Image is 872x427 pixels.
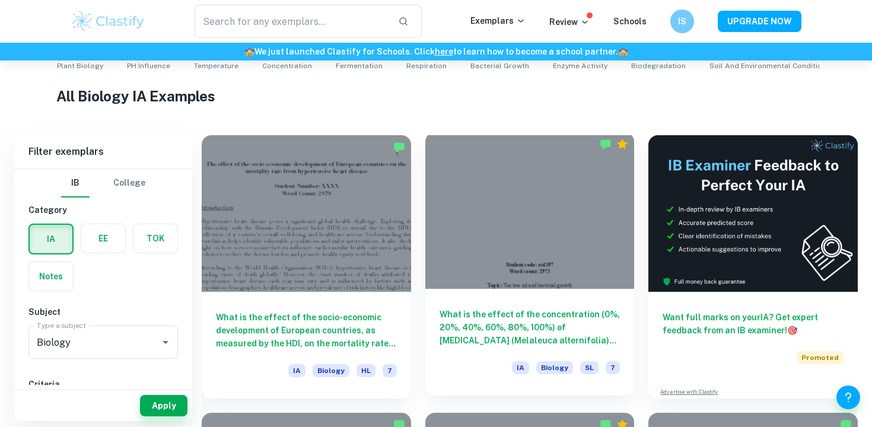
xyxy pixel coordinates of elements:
img: Marked [393,141,405,153]
h6: Subject [28,305,178,318]
span: pH Influence [127,60,170,71]
span: 🎯 [787,326,797,335]
button: Apply [140,395,187,416]
button: Open [157,334,174,350]
a: Want full marks on yourIA? Get expert feedback from an IB examiner!PromotedAdvertise with Clastify [648,135,858,399]
input: Search for any exemplars... [195,5,389,38]
a: What is the effect of the concentration (0%, 20%, 40%, 60%, 80%, 100%) of [MEDICAL_DATA] (Melaleu... [425,135,635,399]
button: EE [81,224,125,253]
button: Help and Feedback [836,385,860,409]
a: What is the effect of the socio-economic development of European countries, as measured by the HD... [202,135,411,399]
span: Bacterial Growth [470,60,529,71]
button: IA [30,225,72,253]
span: SL [580,361,599,374]
button: TOK [133,224,177,253]
span: Fermentation [336,60,383,71]
a: Schools [613,17,647,26]
span: Biodegradation [631,60,686,71]
button: Notes [29,262,73,291]
a: here [435,47,453,56]
h1: All Biology IA Examples [56,85,816,107]
h6: What is the effect of the socio-economic development of European countries, as measured by the HD... [216,311,397,350]
span: Soil and Environmental Conditions [709,60,830,71]
h6: We just launched Clastify for Schools. Click to learn how to become a school partner. [2,45,870,58]
span: IA [288,364,305,377]
span: Temperature [194,60,238,71]
div: Premium [616,138,628,150]
span: HL [357,364,375,377]
span: Biology [536,361,573,374]
span: Concentration [262,60,312,71]
span: 🏫 [618,47,628,56]
span: Respiration [406,60,447,71]
h6: IS [676,15,689,28]
span: 7 [606,361,620,374]
a: Advertise with Clastify [660,388,718,396]
span: Plant Biology [57,60,103,71]
div: Filter type choice [61,169,145,197]
p: Review [549,15,590,28]
span: Promoted [797,351,844,364]
label: Type a subject [37,320,86,330]
h6: What is the effect of the concentration (0%, 20%, 40%, 60%, 80%, 100%) of [MEDICAL_DATA] (Melaleu... [440,308,620,347]
span: 🏫 [244,47,254,56]
button: College [113,169,145,197]
button: IB [61,169,90,197]
span: Enzyme Activity [553,60,607,71]
button: IS [670,9,694,33]
span: IA [512,361,529,374]
h6: Filter exemplars [14,135,192,168]
span: Biology [313,364,349,377]
img: Clastify logo [71,9,146,33]
span: 7 [383,364,397,377]
img: Thumbnail [648,135,858,292]
h6: Criteria [28,378,178,391]
h6: Want full marks on your IA ? Get expert feedback from an IB examiner! [663,311,844,337]
h6: Category [28,203,178,216]
img: Marked [600,138,612,150]
button: UPGRADE NOW [718,11,801,32]
p: Exemplars [470,14,526,27]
